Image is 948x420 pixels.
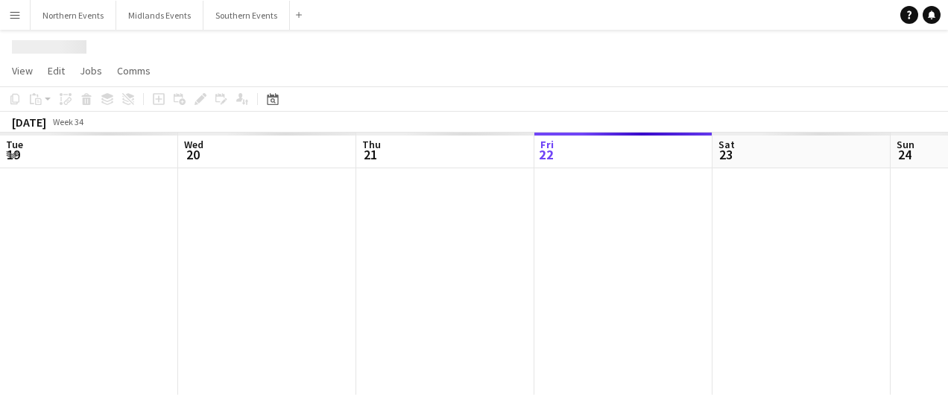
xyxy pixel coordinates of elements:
button: Midlands Events [116,1,203,30]
span: Tue [6,138,23,151]
a: Comms [111,61,157,80]
span: Wed [184,138,203,151]
button: Southern Events [203,1,290,30]
span: 19 [4,146,23,163]
a: Jobs [74,61,108,80]
span: 23 [716,146,735,163]
span: Edit [48,64,65,77]
span: Fri [540,138,554,151]
span: Jobs [80,64,102,77]
span: Thu [362,138,381,151]
span: 22 [538,146,554,163]
span: Sun [897,138,914,151]
span: View [12,64,33,77]
span: 21 [360,146,381,163]
a: View [6,61,39,80]
span: Comms [117,64,151,77]
div: [DATE] [12,115,46,130]
a: Edit [42,61,71,80]
button: Northern Events [31,1,116,30]
span: 24 [894,146,914,163]
span: Week 34 [49,116,86,127]
span: 20 [182,146,203,163]
span: Sat [718,138,735,151]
